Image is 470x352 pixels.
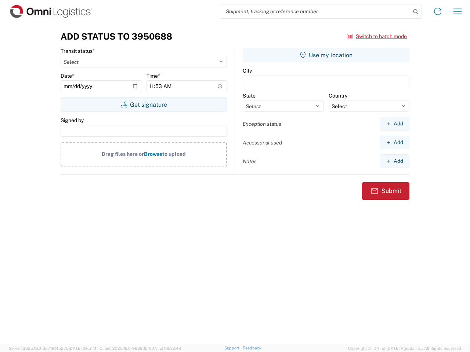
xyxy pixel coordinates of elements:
[61,48,95,54] label: Transit status
[243,92,256,99] label: State
[69,346,96,351] span: [DATE] 09:51:11
[380,117,409,131] button: Add
[162,151,186,157] span: to upload
[348,345,461,352] span: Copyright © [DATE]-[DATE] Agistix Inc., All Rights Reserved
[362,182,409,200] button: Submit
[224,346,243,350] a: Support
[243,67,252,74] label: City
[150,346,181,351] span: [DATE] 09:32:48
[243,48,409,62] button: Use my location
[147,73,160,79] label: Time
[243,121,281,127] label: Exception status
[61,31,172,42] h3: Add Status to 3950688
[144,151,162,157] span: Browse
[243,346,261,350] a: Feedback
[61,97,227,112] button: Get signature
[9,346,96,351] span: Server: 2025.18.0-dd719145275
[61,73,74,79] label: Date
[347,30,407,43] button: Switch to batch mode
[243,158,257,165] label: Notes
[220,4,411,18] input: Shipment, tracking or reference number
[329,92,347,99] label: Country
[100,346,181,351] span: Client: 2025.18.0-9839db4
[61,117,84,124] label: Signed by
[102,151,144,157] span: Drag files here or
[243,139,282,146] label: Accessorial used
[380,136,409,149] button: Add
[380,154,409,168] button: Add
